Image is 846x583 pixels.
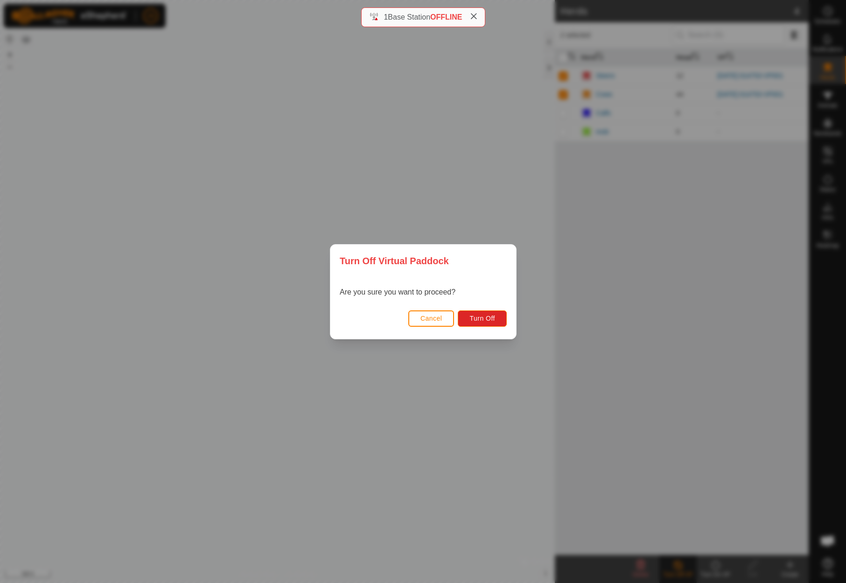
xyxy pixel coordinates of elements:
p: Are you sure you want to proceed? [340,287,455,298]
span: Cancel [420,315,442,322]
span: Turn Off [469,315,495,322]
button: Turn Off [458,310,507,326]
span: 1 [384,13,388,21]
span: Turn Off Virtual Paddock [340,254,449,268]
span: OFFLINE [430,13,462,21]
span: Base Station [388,13,430,21]
button: Cancel [408,310,454,326]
